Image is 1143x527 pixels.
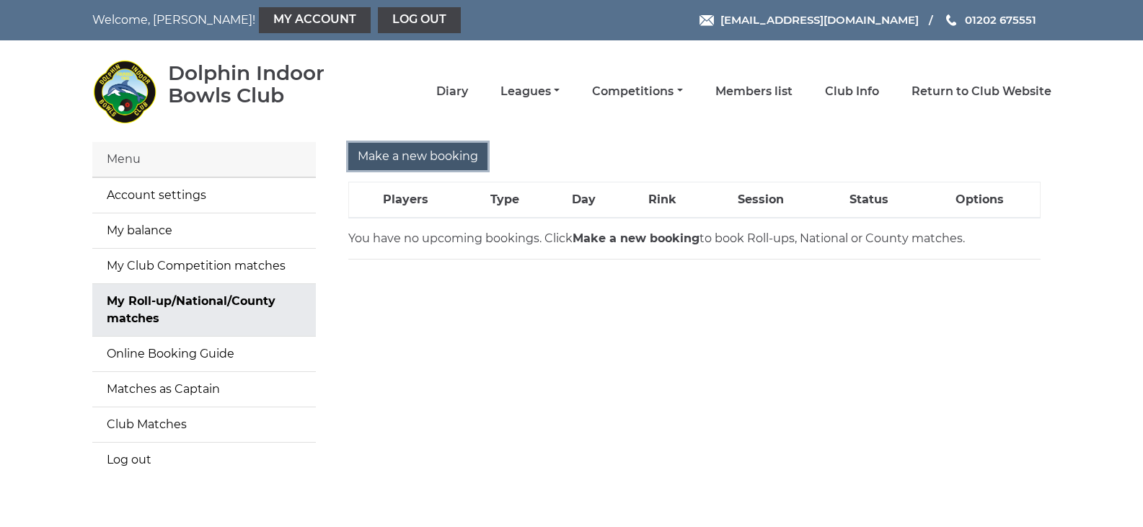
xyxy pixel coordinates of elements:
[547,182,621,218] th: Day
[715,84,793,99] a: Members list
[944,12,1036,28] a: Phone us 01202 675551
[92,178,316,213] a: Account settings
[259,7,371,33] a: My Account
[348,230,1041,247] p: You have no upcoming bookings. Click to book Roll-ups, National or County matches.
[92,213,316,248] a: My balance
[818,182,920,218] th: Status
[92,407,316,442] a: Club Matches
[168,62,366,107] div: Dolphin Indoor Bowls Club
[500,84,560,99] a: Leagues
[348,182,463,218] th: Players
[946,14,956,26] img: Phone us
[720,13,919,27] span: [EMAIL_ADDRESS][DOMAIN_NAME]
[965,13,1036,27] span: 01202 675551
[378,7,461,33] a: Log out
[92,7,480,33] nav: Welcome, [PERSON_NAME]!
[825,84,879,99] a: Club Info
[92,284,316,336] a: My Roll-up/National/County matches
[573,231,700,245] strong: Make a new booking
[92,59,157,124] img: Dolphin Indoor Bowls Club
[92,372,316,407] a: Matches as Captain
[700,15,714,26] img: Email
[348,143,487,170] input: Make a new booking
[703,182,818,218] th: Session
[621,182,703,218] th: Rink
[436,84,468,99] a: Diary
[700,12,919,28] a: Email [EMAIL_ADDRESS][DOMAIN_NAME]
[92,443,316,477] a: Log out
[920,182,1040,218] th: Options
[912,84,1051,99] a: Return to Club Website
[92,249,316,283] a: My Club Competition matches
[592,84,682,99] a: Competitions
[92,337,316,371] a: Online Booking Guide
[92,142,316,177] div: Menu
[463,182,547,218] th: Type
